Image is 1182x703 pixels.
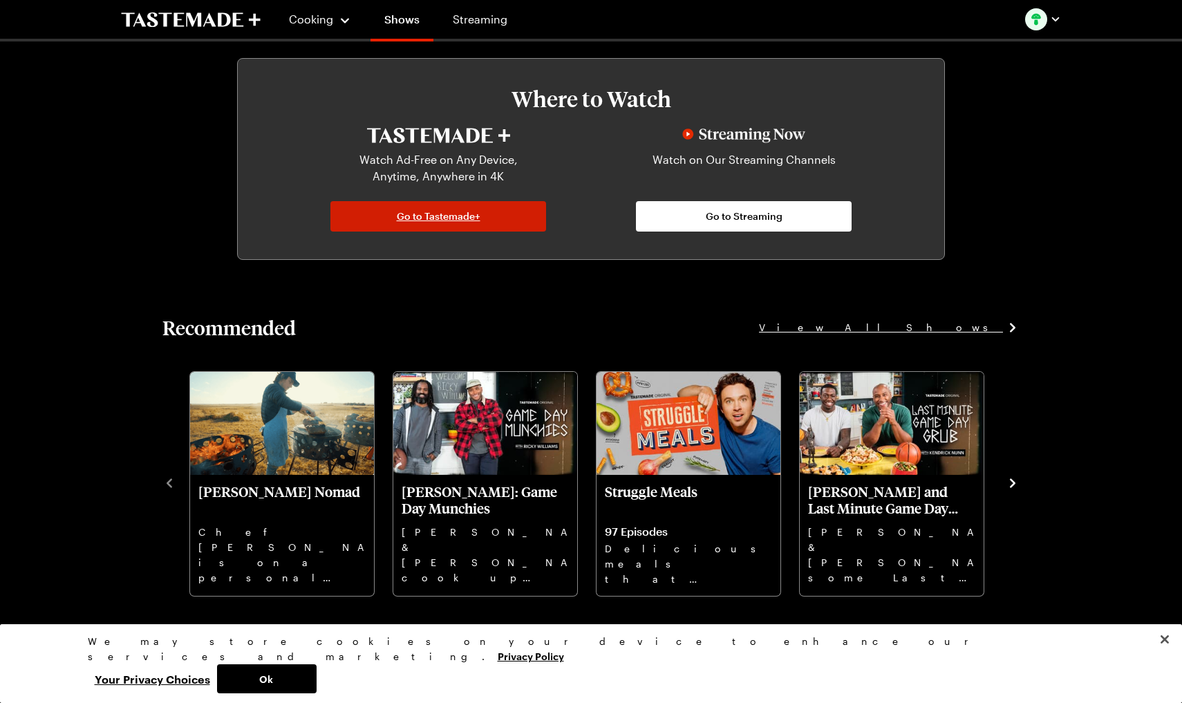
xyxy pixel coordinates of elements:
[402,483,569,516] p: [PERSON_NAME]: Game Day Munchies
[187,368,391,597] div: 1 / 10
[1006,474,1020,491] button: navigate to next item
[798,372,982,596] a: Kendrick Nunn and Last Minute Game Day Grub[PERSON_NAME] and Last Minute Game Day Grub[PERSON_NAM...
[393,372,577,476] img: Ricky Williams: Game Day Munchies
[595,372,779,596] a: Struggle MealsStruggle Meals97 EpisodesDelicious meals that won't break the bank.
[759,320,1020,335] a: View All Shows
[121,12,261,28] a: To Tastemade Home Page
[605,525,772,538] p: 97 Episodes
[397,209,480,223] span: Go to Tastemade+
[88,634,1083,664] div: We may store cookies on your device to enhance our services and marketing.
[339,151,538,185] p: Watch Ad-Free on Any Device, Anytime, Anywhere in 4K
[402,525,569,585] p: [PERSON_NAME] & [PERSON_NAME] cook up Game Day recipes to make you the real MVP at your next event!
[88,634,1083,693] div: Privacy
[1150,624,1180,655] button: Close
[88,664,217,693] button: Your Privacy Choices
[1025,8,1061,30] button: Profile picture
[391,368,594,597] div: 2 / 10
[594,368,797,597] div: 3 / 10
[605,483,772,516] p: Struggle Meals
[808,525,975,585] p: [PERSON_NAME] & [PERSON_NAME] some Last Minute Game Day Grub, perfect for basketball fans.
[162,474,176,491] button: navigate to previous item
[1025,8,1047,30] img: Profile picture
[279,86,903,111] h3: Where to Watch
[498,649,564,662] a: More information about your privacy, opens in a new tab
[189,372,373,596] a: Agustín Mallmann's Nomad[PERSON_NAME] NomadChef [PERSON_NAME] is on a personal journey in [GEOGRA...
[288,3,351,36] button: Cooking
[392,372,576,596] a: Ricky Williams: Game Day Munchies[PERSON_NAME]: Game Day Munchies[PERSON_NAME] & [PERSON_NAME] co...
[330,201,546,232] a: Go to Tastemade+
[759,320,1003,335] span: View All Shows
[682,128,805,143] img: Streaming
[198,525,366,585] p: Chef [PERSON_NAME] is on a personal journey in [GEOGRAPHIC_DATA] to experience the art of grillin...
[162,315,296,340] h2: Recommended
[198,483,366,516] p: [PERSON_NAME] Nomad
[217,664,317,693] button: Ok
[367,128,510,143] img: Tastemade+
[597,372,780,476] img: Struggle Meals
[289,12,333,26] span: Cooking
[190,372,374,476] img: Agustín Mallmann's Nomad
[808,483,975,516] p: [PERSON_NAME] and Last Minute Game Day Grub
[800,372,984,476] img: Kendrick Nunn and Last Minute Game Day Grub
[605,541,772,585] p: Delicious meals that won't break the bank.
[797,368,1000,597] div: 4 / 10
[636,201,852,232] a: Go to Streaming
[706,209,782,223] span: Go to Streaming
[370,3,433,41] a: Shows
[644,151,843,185] p: Watch on Our Streaming Channels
